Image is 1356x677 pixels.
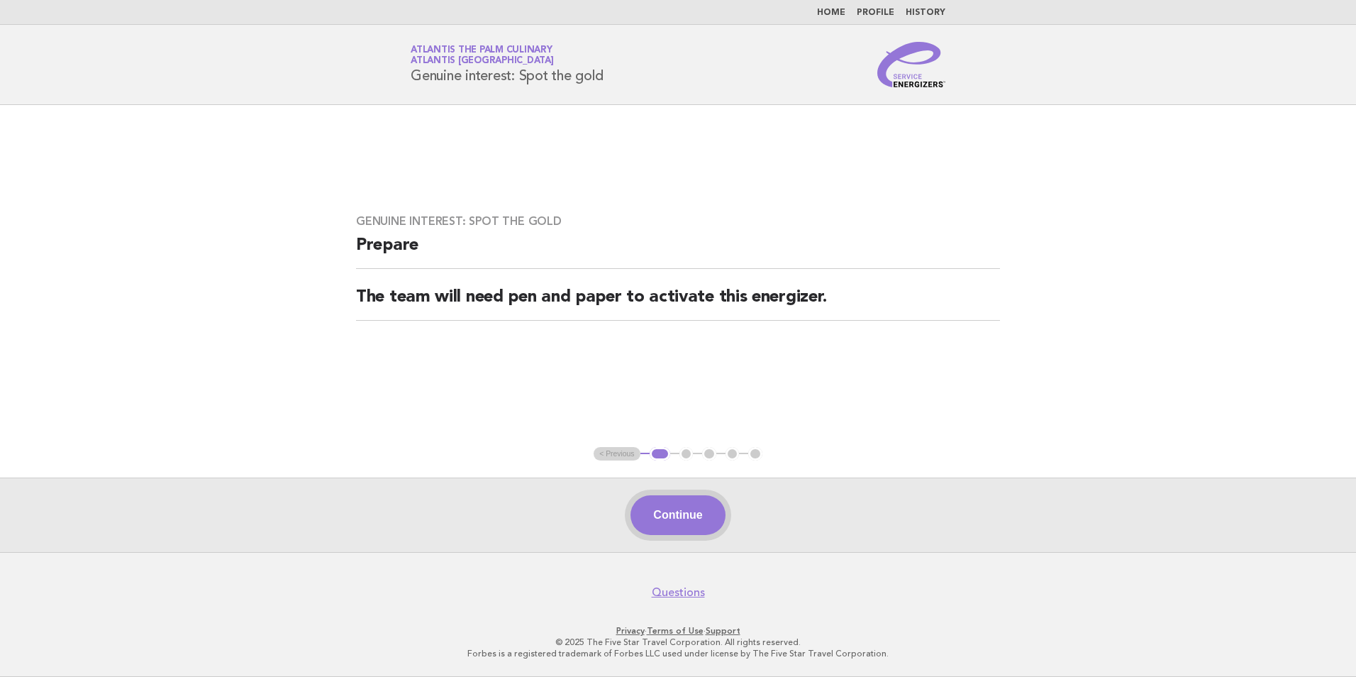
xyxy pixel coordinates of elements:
img: Service Energizers [877,42,945,87]
h2: Prepare [356,234,1000,269]
button: 1 [650,447,670,461]
button: Continue [630,495,725,535]
span: Atlantis [GEOGRAPHIC_DATA] [411,57,554,66]
a: Questions [652,585,705,600]
a: Home [817,9,845,17]
h1: Genuine interest: Spot the gold [411,46,603,83]
a: Support [706,626,740,636]
p: Forbes is a registered trademark of Forbes LLC used under license by The Five Star Travel Corpora... [244,648,1112,659]
a: Terms of Use [647,626,704,636]
p: · · [244,625,1112,637]
h2: The team will need pen and paper to activate this energizer. [356,286,1000,321]
a: Profile [857,9,894,17]
a: Privacy [616,626,645,636]
a: Atlantis The Palm CulinaryAtlantis [GEOGRAPHIC_DATA] [411,45,554,65]
h3: Genuine interest: Spot the gold [356,214,1000,229]
p: © 2025 The Five Star Travel Corporation. All rights reserved. [244,637,1112,648]
a: History [906,9,945,17]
